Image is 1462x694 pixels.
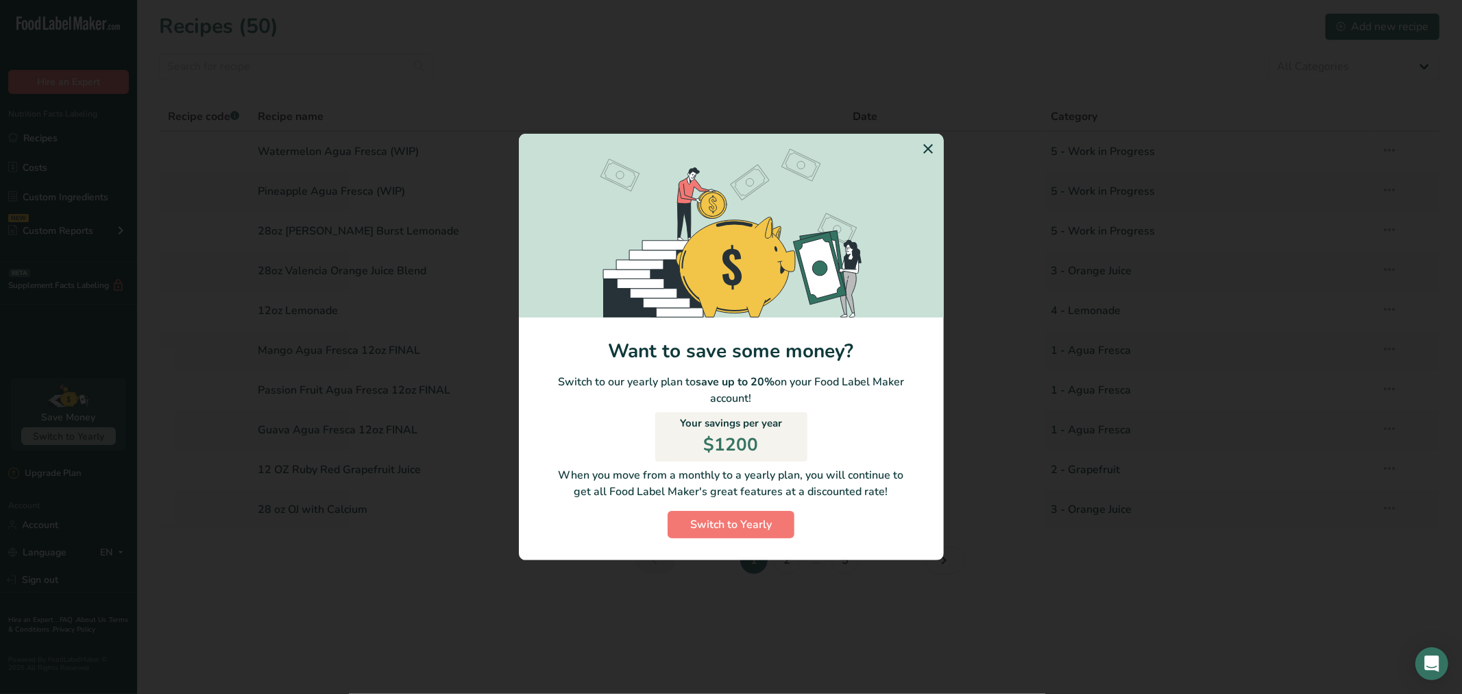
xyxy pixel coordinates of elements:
[668,511,794,538] button: Switch to Yearly
[696,374,775,390] b: save up to 20%
[1415,647,1448,680] div: Open Intercom Messenger
[680,416,782,431] p: Your savings per year
[519,339,944,363] h1: Want to save some money?
[530,467,933,500] p: When you move from a monthly to a yearly plan, you will continue to get all Food Label Maker's gr...
[690,516,772,533] span: Switch to Yearly
[519,374,944,407] p: Switch to our yearly plan to on your Food Label Maker account!
[704,431,759,458] p: $1200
